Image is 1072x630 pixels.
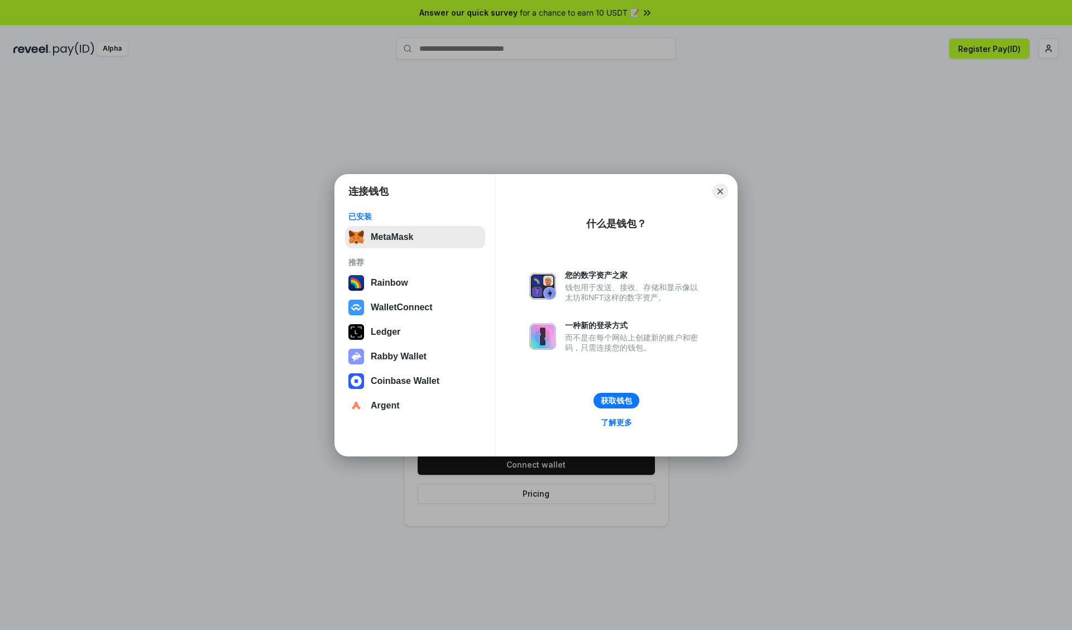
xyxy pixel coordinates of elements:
[348,229,364,245] img: svg+xml,%3Csvg%20fill%3D%22none%22%20height%3D%2233%22%20viewBox%3D%220%200%2035%2033%22%20width%...
[371,302,433,312] div: WalletConnect
[594,415,639,430] a: 了解更多
[348,398,364,413] img: svg+xml,%3Csvg%20width%3D%2228%22%20height%3D%2228%22%20viewBox%3D%220%200%2028%2028%22%20fill%3D...
[345,296,485,319] button: WalletConnect
[348,275,364,291] img: svg+xml,%3Csvg%20width%3D%22120%22%20height%3D%22120%22%20viewBox%3D%220%200%20120%20120%22%20fil...
[565,282,703,302] div: 钱包用于发送、接收、存储和显示像以太坊和NFT这样的数字资产。
[601,417,632,427] div: 了解更多
[345,345,485,368] button: Rabby Wallet
[371,232,413,242] div: MetaMask
[565,270,703,280] div: 您的数字资产之家
[529,273,556,300] img: svg+xml,%3Csvg%20xmlns%3D%22http%3A%2F%2Fwww.w3.org%2F2000%2Fsvg%22%20fill%3D%22none%22%20viewBox...
[345,370,485,392] button: Coinbase Wallet
[345,272,485,294] button: Rainbow
[371,376,439,386] div: Coinbase Wallet
[348,300,364,315] img: svg+xml,%3Csvg%20width%3D%2228%22%20height%3D%2228%22%20viewBox%3D%220%200%2028%2028%22%20fill%3D...
[348,349,364,364] img: svg+xml,%3Csvg%20xmlns%3D%22http%3A%2F%2Fwww.w3.org%2F2000%2Fsvg%22%20fill%3D%22none%22%20viewBox...
[371,401,400,411] div: Argent
[348,185,389,198] h1: 连接钱包
[712,184,728,199] button: Close
[565,333,703,353] div: 而不是在每个网站上创建新的账户和密码，只需连接您的钱包。
[345,226,485,248] button: MetaMask
[345,395,485,417] button: Argent
[348,324,364,340] img: svg+xml,%3Csvg%20xmlns%3D%22http%3A%2F%2Fwww.w3.org%2F2000%2Fsvg%22%20width%3D%2228%22%20height%3...
[586,217,647,230] div: 什么是钱包？
[348,211,482,222] div: 已安装
[371,352,427,362] div: Rabby Wallet
[371,327,400,337] div: Ledger
[565,320,703,330] div: 一种新的登录方式
[594,393,639,408] button: 获取钱包
[601,396,632,406] div: 获取钱包
[348,373,364,389] img: svg+xml,%3Csvg%20width%3D%2228%22%20height%3D%2228%22%20viewBox%3D%220%200%2028%2028%22%20fill%3D...
[371,278,408,288] div: Rainbow
[348,257,482,267] div: 推荐
[529,323,556,350] img: svg+xml,%3Csvg%20xmlns%3D%22http%3A%2F%2Fwww.w3.org%2F2000%2Fsvg%22%20fill%3D%22none%22%20viewBox...
[345,321,485,343] button: Ledger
